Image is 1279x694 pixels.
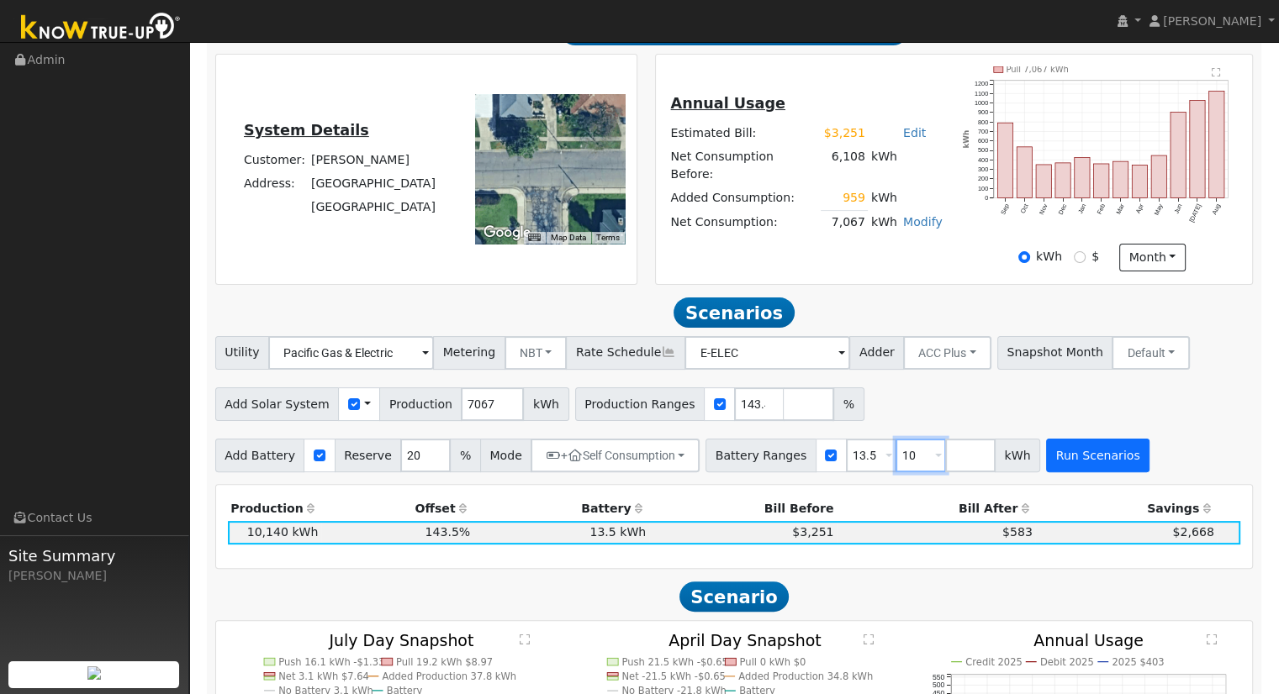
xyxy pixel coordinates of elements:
text:  [1207,634,1217,645]
div: [PERSON_NAME] [8,567,180,585]
input: Select a Rate Schedule [684,336,850,370]
text: 1200 [975,80,988,87]
text: Added Production 37.8 kWh [382,670,516,682]
text: Pull 0 kWh $0 [739,656,806,668]
td: Net Consumption Before: [668,145,821,187]
text: 600 [978,137,988,145]
text: Pull 19.2 kWh $8.97 [396,656,493,668]
text: Net 3.1 kWh $7.64 [278,670,369,682]
text: 800 [978,118,988,125]
text:  [1212,67,1221,77]
text: Sep [999,202,1011,216]
text: 400 [978,156,988,164]
span: kWh [995,439,1040,472]
td: 10,140 kWh [228,521,321,544]
span: $2,668 [1172,525,1213,539]
text: 2025 $403 [1113,656,1165,668]
span: Production Ranges [575,387,705,421]
td: 13.5 kWh [473,521,649,544]
input: $ [1074,251,1086,263]
a: Terms (opens in new tab) [596,233,620,242]
text: April Day Snapshot [669,631,821,649]
span: Add Battery [215,439,305,472]
th: Production [228,497,321,520]
span: $583 [1002,525,1033,539]
span: Mode [480,439,531,472]
span: Savings [1147,502,1199,515]
text: 200 [978,175,988,182]
td: 6,108 [821,145,868,187]
td: Added Consumption: [668,187,821,211]
th: Bill After [837,497,1035,520]
rect: onclick="" [1190,100,1205,197]
td: 959 [821,187,868,211]
span: Scenarios [674,297,794,328]
text: Jun [1172,202,1183,215]
button: month [1119,244,1186,272]
text:  [520,634,530,645]
text: Push 21.5 kWh -$0.65 [622,656,728,668]
button: +Self Consumption [531,439,700,472]
span: Metering [433,336,505,370]
label: $ [1091,248,1099,266]
img: Know True-Up [13,9,189,47]
td: Customer: [240,149,308,172]
td: kWh [868,187,900,211]
th: Battery [473,497,649,520]
td: [PERSON_NAME] [308,149,438,172]
text: Push 16.1 kWh -$1.33 [278,656,384,668]
input: kWh [1018,251,1030,263]
rect: onclick="" [1151,155,1166,197]
text: Net -21.5 kWh -$0.65 [622,670,726,682]
text:  [863,634,873,645]
rect: onclick="" [1075,157,1090,197]
rect: onclick="" [1209,91,1224,197]
text: 1000 [975,99,988,107]
text: 300 [978,166,988,173]
span: [PERSON_NAME] [1163,14,1261,28]
text: Nov [1038,202,1049,216]
text: Pull 7,067 kWh [1007,65,1069,74]
text: Mar [1115,202,1127,216]
text: Oct [1019,202,1030,214]
td: kWh [868,145,945,187]
text: [DATE] [1188,202,1203,223]
td: [GEOGRAPHIC_DATA] [308,172,438,196]
input: Select a Utility [268,336,434,370]
span: Site Summary [8,544,180,567]
text: 1100 [975,90,988,97]
span: Add Solar System [215,387,340,421]
td: Estimated Bill: [668,121,821,145]
text: Added Production 34.8 kWh [738,670,873,682]
text: Jan [1076,202,1087,215]
span: Rate Schedule [566,336,685,370]
button: ACC Plus [903,336,991,370]
td: Address: [240,172,308,196]
span: Adder [849,336,904,370]
button: Keyboard shortcuts [528,232,540,244]
text: kWh [963,130,971,149]
text: 550 [933,673,945,681]
rect: onclick="" [1132,165,1147,197]
text: 900 [978,108,988,116]
text: Annual Usage [1033,631,1144,649]
rect: onclick="" [1113,161,1128,197]
rect: onclick="" [1036,165,1051,198]
button: Default [1112,336,1190,370]
rect: onclick="" [1017,147,1032,198]
img: Google [479,222,535,244]
a: Modify [903,215,943,229]
span: Scenario [679,581,790,612]
span: $3,251 [792,525,833,539]
rect: onclick="" [1055,163,1070,198]
text: July Day Snapshot [328,631,473,649]
a: Edit [903,126,926,139]
text: 500 [933,681,945,690]
span: Production [379,387,462,421]
text: Debit 2025 [1040,656,1094,668]
span: Snapshot Month [997,336,1113,370]
span: Reserve [335,439,402,472]
text: Credit 2025 [965,656,1023,668]
span: % [833,387,864,421]
u: System Details [244,122,369,139]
